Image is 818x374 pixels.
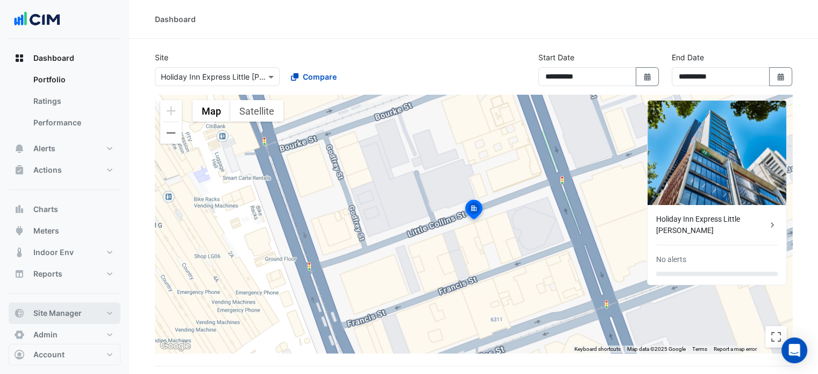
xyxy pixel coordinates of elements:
button: Admin [9,324,120,345]
button: Toggle fullscreen view [765,326,787,348]
span: Compare [303,71,337,82]
a: Report a map error [714,346,757,352]
app-icon: Charts [14,204,25,215]
span: Indoor Env [33,247,74,258]
app-icon: Site Manager [14,308,25,319]
app-icon: Admin [14,329,25,340]
label: End Date [672,52,704,63]
div: Dashboard [155,13,196,25]
button: Indoor Env [9,242,120,263]
fa-icon: Select Date [776,72,786,81]
img: site-pin-selected.svg [462,198,486,224]
app-icon: Indoor Env [14,247,25,258]
img: Holiday Inn Express Little Collins [648,101,786,205]
img: Google [158,339,193,353]
app-icon: Reports [14,269,25,279]
a: Open this area in Google Maps (opens a new window) [158,339,193,353]
label: Start Date [538,52,574,63]
a: Portfolio [25,69,120,90]
a: Ratings [25,90,120,112]
button: Keyboard shortcuts [574,345,621,353]
button: Actions [9,159,120,181]
div: Dashboard [9,69,120,138]
span: Admin [33,329,58,340]
a: Terms (opens in new tab) [692,346,707,352]
app-icon: Dashboard [14,53,25,63]
span: Charts [33,204,58,215]
button: Compare [284,67,344,86]
div: Open Intercom Messenger [781,337,807,363]
div: No alerts [656,254,686,265]
a: Performance [25,112,120,133]
span: Meters [33,225,59,236]
span: Site Manager [33,308,82,319]
app-icon: Meters [14,225,25,236]
fa-icon: Select Date [643,72,652,81]
button: Charts [9,199,120,220]
button: Alerts [9,138,120,159]
app-icon: Alerts [14,143,25,154]
div: Holiday Inn Express Little [PERSON_NAME] [656,214,767,236]
button: Meters [9,220,120,242]
span: Map data ©2025 Google [627,346,686,352]
img: Company Logo [13,9,61,30]
span: Alerts [33,143,55,154]
button: Show satellite imagery [230,100,283,122]
span: Dashboard [33,53,74,63]
span: Actions [33,165,62,175]
button: Show street map [193,100,230,122]
app-icon: Actions [14,165,25,175]
button: Site Manager [9,302,120,324]
button: Zoom in [160,100,182,122]
span: Account [33,349,65,360]
button: Account [9,344,120,365]
span: Reports [33,269,62,279]
button: Reports [9,263,120,285]
button: Zoom out [160,122,182,144]
label: Site [155,52,168,63]
button: Dashboard [9,47,120,69]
